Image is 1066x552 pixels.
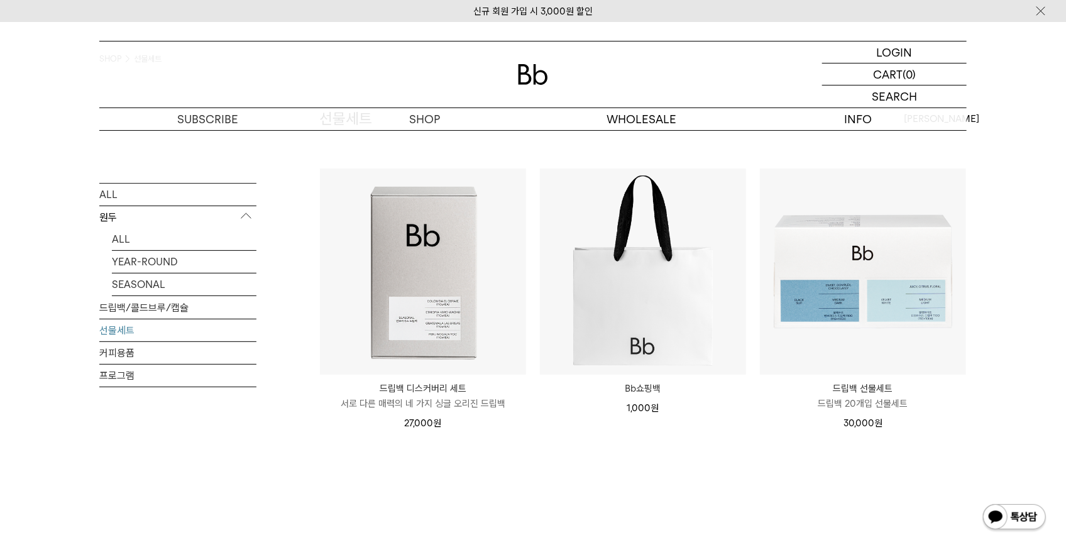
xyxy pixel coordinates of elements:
img: 로고 [518,64,548,85]
p: 서로 다른 매력의 네 가지 싱글 오리진 드립백 [320,396,526,411]
img: 드립백 선물세트 [760,168,966,375]
a: SEASONAL [112,273,256,295]
a: 프로그램 [99,364,256,386]
p: 드립백 디스커버리 세트 [320,381,526,396]
a: ALL [112,228,256,250]
img: 드립백 디스커버리 세트 [320,168,526,375]
a: 드립백 디스커버리 세트 서로 다른 매력의 네 가지 싱글 오리진 드립백 [320,381,526,411]
span: 원 [651,402,659,414]
p: 드립백 선물세트 [760,381,966,396]
a: YEAR-ROUND [112,250,256,272]
span: 27,000 [405,417,442,429]
a: Bb쇼핑백 [540,381,746,396]
span: 원 [874,417,882,429]
img: 카카오톡 채널 1:1 채팅 버튼 [982,503,1047,533]
a: 신규 회원 가입 시 3,000원 할인 [473,6,593,17]
span: 1,000 [627,402,659,414]
a: CART (0) [822,63,967,86]
a: ALL [99,183,256,205]
a: 드립백/콜드브루/캡슐 [99,296,256,318]
p: LOGIN [877,41,913,63]
a: 선물세트 [99,319,256,341]
a: 커피용품 [99,341,256,363]
p: 드립백 20개입 선물세트 [760,396,966,411]
a: LOGIN [822,41,967,63]
p: SEARCH [872,86,917,108]
span: 원 [434,417,442,429]
span: 30,000 [843,417,882,429]
p: WHOLESALE [533,108,750,130]
p: CART [873,63,903,85]
a: 드립백 선물세트 드립백 20개입 선물세트 [760,381,966,411]
p: (0) [903,63,916,85]
a: SUBSCRIBE [99,108,316,130]
img: Bb쇼핑백 [540,168,746,375]
p: INFO [750,108,967,130]
a: SHOP [316,108,533,130]
p: 원두 [99,206,256,228]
